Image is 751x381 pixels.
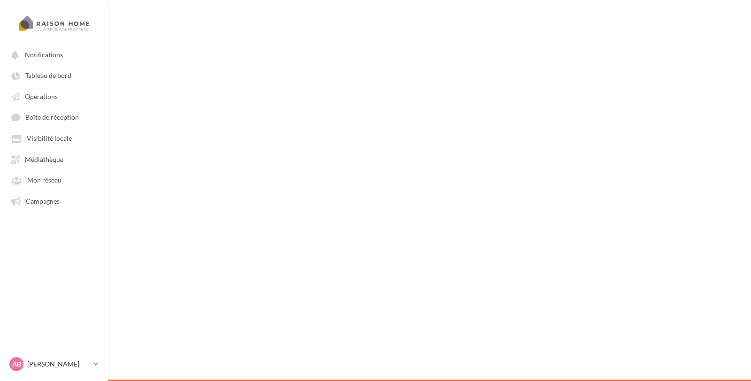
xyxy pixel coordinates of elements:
a: Tableau de bord [6,67,102,84]
span: AB [12,359,21,369]
a: Visibilité locale [6,130,102,146]
span: Notifications [25,51,63,59]
a: Opérations [6,88,102,105]
span: Tableau de bord [25,72,71,80]
span: Opérations [25,92,58,100]
p: [PERSON_NAME] [27,359,90,369]
a: Campagnes [6,192,102,209]
span: Visibilité locale [27,135,72,143]
button: Notifications [6,46,99,63]
span: Boîte de réception [25,114,79,122]
a: AB [PERSON_NAME] [8,355,100,373]
a: Médiathèque [6,151,102,168]
span: Campagnes [26,197,60,205]
a: Mon réseau [6,171,102,188]
span: Médiathèque [25,155,63,163]
a: Boîte de réception [6,108,102,126]
span: Mon réseau [27,176,61,184]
